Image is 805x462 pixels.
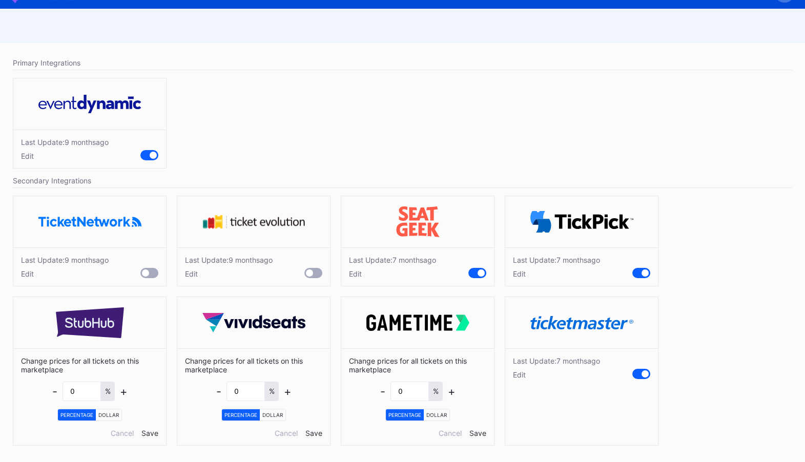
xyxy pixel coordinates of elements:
[38,95,141,113] img: eventDynamic.svg
[366,206,469,237] img: seatGeek.svg
[265,382,279,401] div: %
[530,211,633,233] img: TickPick_logo.svg
[513,256,600,264] div: Last Update: 7 months ago
[101,382,115,401] div: %
[13,348,166,445] div: Change prices for all tickets on this marketplace
[96,409,121,421] div: Dollar
[305,429,322,437] div: Save
[349,256,436,264] div: Last Update: 7 months ago
[222,409,260,421] div: Percentage
[260,409,285,421] div: Dollar
[38,217,141,226] img: ticketNetwork.png
[530,316,633,330] img: ticketmaster.svg
[349,269,436,278] div: Edit
[424,409,449,421] div: Dollar
[58,409,96,421] div: Percentage
[21,269,109,278] div: Edit
[141,429,158,437] div: Save
[513,370,600,379] div: Edit
[216,385,221,398] div: -
[21,152,109,160] div: Edit
[439,429,462,437] div: Cancel
[284,385,292,398] div: +
[13,56,792,70] div: Primary Integrations
[386,409,424,421] div: Percentage
[111,429,134,437] div: Cancel
[513,269,600,278] div: Edit
[429,382,443,401] div: %
[202,215,305,229] img: tevo.svg
[177,348,330,445] div: Change prices for all tickets on this marketplace
[380,385,385,398] div: -
[13,174,792,188] div: Secondary Integrations
[202,313,305,332] img: vividSeats.svg
[185,256,273,264] div: Last Update: 9 months ago
[185,269,273,278] div: Edit
[52,385,57,398] div: -
[38,307,141,338] img: stubHub.svg
[366,314,469,331] img: gametime.svg
[21,138,109,146] div: Last Update: 9 months ago
[513,356,600,365] div: Last Update: 7 months ago
[448,385,456,398] div: +
[275,429,298,437] div: Cancel
[120,385,128,398] div: +
[341,348,494,445] div: Change prices for all tickets on this marketplace
[469,429,486,437] div: Save
[21,256,109,264] div: Last Update: 9 months ago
